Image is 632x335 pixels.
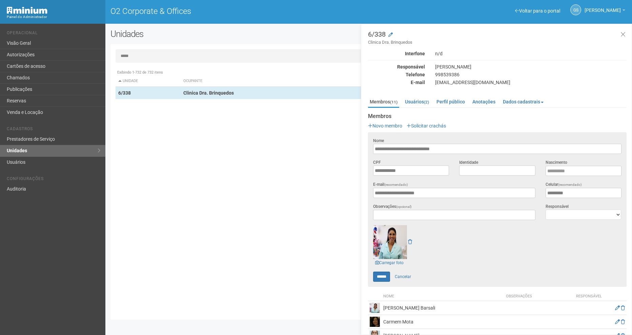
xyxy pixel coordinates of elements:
[116,76,181,87] th: Unidade: activate to sort column descending
[390,100,397,104] small: (11)
[373,181,408,188] label: E-mail
[363,51,430,57] div: Interfone
[407,123,446,129] a: Solicitar crachás
[118,90,131,96] strong: 6/338
[501,97,545,107] a: Dados cadastrais
[459,159,478,165] label: Identidade
[430,64,632,70] div: [PERSON_NAME]
[183,90,234,96] strong: Clinica Dra. Brinquedos
[585,8,625,14] a: [PERSON_NAME]
[515,8,560,14] a: Voltar para o portal
[471,97,497,107] a: Anotações
[373,159,381,165] label: CPF
[572,292,606,301] th: Responsável
[430,79,632,85] div: [EMAIL_ADDRESS][DOMAIN_NAME]
[384,183,408,186] span: (recomendado)
[368,123,402,129] a: Novo membro
[370,317,380,327] img: user.png
[546,159,567,165] label: Nascimento
[424,100,429,104] small: (2)
[396,205,412,209] span: (opcional)
[363,79,430,85] div: E-mail
[116,70,622,76] div: Exibindo 1-732 de 732 itens
[373,225,407,259] img: user.png
[388,32,393,38] a: Modificar a unidade
[546,203,569,210] label: Responsável
[382,315,504,329] td: Carmem Mota
[546,181,582,188] label: Celular
[181,76,404,87] th: Ocupante: activate to sort column ascending
[373,259,406,267] a: Carregar foto
[615,319,620,324] a: Editar membro
[615,305,620,311] a: Editar membro
[621,319,625,324] a: Excluir membro
[370,303,380,313] img: user.png
[368,97,399,108] a: Membros(11)
[373,138,384,144] label: Nome
[7,7,47,14] img: Minium
[110,7,364,16] h1: O2 Corporate & Offices
[7,14,100,20] div: Painel do Administrador
[368,31,627,45] h3: 6/338
[368,113,627,119] strong: Membros
[382,301,504,315] td: [PERSON_NAME] Barsali
[430,72,632,78] div: 998539386
[363,64,430,70] div: Responsável
[585,1,621,13] span: Gabriela Souza
[7,126,100,134] li: Cadastros
[110,29,320,39] h2: Unidades
[408,239,412,244] a: Remover
[403,97,431,107] a: Usuários(2)
[363,72,430,78] div: Telefone
[504,292,572,301] th: Observações
[382,292,504,301] th: Nome
[558,183,582,186] span: (recomendado)
[570,4,581,15] a: GS
[7,31,100,38] li: Operacional
[391,272,415,282] a: Cancelar
[368,39,627,45] small: Clinica Dra. Brinquedos
[373,203,412,210] label: Observações
[435,97,467,107] a: Perfil público
[621,305,625,311] a: Excluir membro
[7,176,100,183] li: Configurações
[430,51,632,57] div: n/d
